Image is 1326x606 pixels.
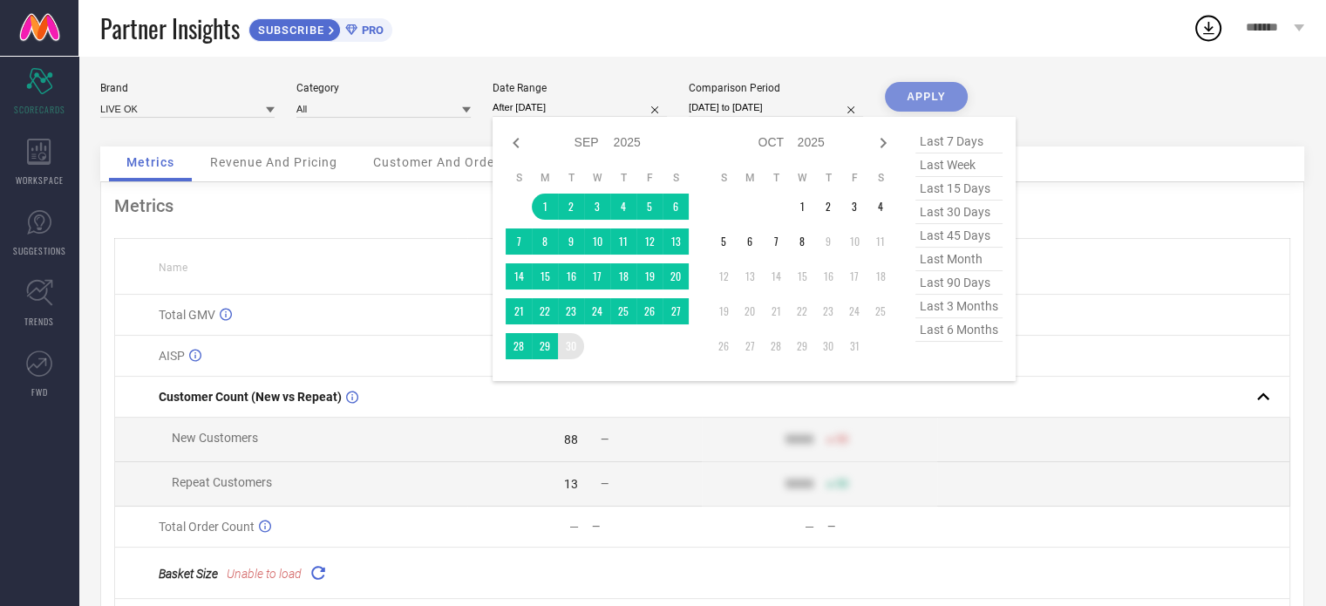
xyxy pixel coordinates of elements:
[789,228,815,255] td: Wed Oct 08 2025
[711,228,737,255] td: Sun Oct 05 2025
[14,103,65,116] span: SCORECARDS
[210,155,337,169] span: Revenue And Pricing
[915,248,1003,271] span: last month
[663,263,689,289] td: Sat Sep 20 2025
[506,333,532,359] td: Sun Sep 28 2025
[506,228,532,255] td: Sun Sep 07 2025
[373,155,507,169] span: Customer And Orders
[636,194,663,220] td: Fri Sep 05 2025
[841,171,867,185] th: Friday
[357,24,384,37] span: PRO
[711,298,737,324] td: Sun Oct 19 2025
[915,153,1003,177] span: last week
[31,385,48,398] span: FWD
[815,333,841,359] td: Thu Oct 30 2025
[584,228,610,255] td: Wed Sep 10 2025
[663,171,689,185] th: Saturday
[763,228,789,255] td: Tue Oct 07 2025
[789,263,815,289] td: Wed Oct 15 2025
[592,521,701,533] div: —
[815,171,841,185] th: Thursday
[532,171,558,185] th: Monday
[636,171,663,185] th: Friday
[506,133,527,153] div: Previous month
[915,271,1003,295] span: last 90 days
[493,82,667,94] div: Date Range
[584,298,610,324] td: Wed Sep 24 2025
[789,333,815,359] td: Wed Oct 29 2025
[24,315,54,328] span: TRENDS
[915,130,1003,153] span: last 7 days
[610,194,636,220] td: Thu Sep 04 2025
[867,194,894,220] td: Sat Oct 04 2025
[532,263,558,289] td: Mon Sep 15 2025
[737,171,763,185] th: Monday
[159,567,218,581] span: Basket Size
[836,478,848,490] span: 50
[711,333,737,359] td: Sun Oct 26 2025
[763,171,789,185] th: Tuesday
[841,263,867,289] td: Fri Oct 17 2025
[789,298,815,324] td: Wed Oct 22 2025
[815,263,841,289] td: Thu Oct 16 2025
[663,194,689,220] td: Sat Sep 06 2025
[867,263,894,289] td: Sat Oct 18 2025
[836,433,848,446] span: 50
[805,520,814,534] div: —
[584,194,610,220] td: Wed Sep 03 2025
[815,298,841,324] td: Thu Oct 23 2025
[558,333,584,359] td: Tue Sep 30 2025
[532,333,558,359] td: Mon Sep 29 2025
[815,194,841,220] td: Thu Oct 02 2025
[532,228,558,255] td: Mon Sep 08 2025
[689,82,863,94] div: Comparison Period
[915,177,1003,201] span: last 15 days
[1193,12,1224,44] div: Open download list
[711,263,737,289] td: Sun Oct 12 2025
[558,298,584,324] td: Tue Sep 23 2025
[663,228,689,255] td: Sat Sep 13 2025
[558,263,584,289] td: Tue Sep 16 2025
[610,298,636,324] td: Thu Sep 25 2025
[172,475,272,489] span: Repeat Customers
[558,171,584,185] th: Tuesday
[815,228,841,255] td: Thu Oct 09 2025
[785,432,813,446] div: 9999
[737,263,763,289] td: Mon Oct 13 2025
[867,228,894,255] td: Sat Oct 11 2025
[306,561,330,585] div: Reload "Basket Size "
[159,390,342,404] span: Customer Count (New vs Repeat)
[532,298,558,324] td: Mon Sep 22 2025
[558,194,584,220] td: Tue Sep 02 2025
[558,228,584,255] td: Tue Sep 09 2025
[763,333,789,359] td: Tue Oct 28 2025
[227,567,302,581] span: Unable to load
[506,298,532,324] td: Sun Sep 21 2025
[126,155,174,169] span: Metrics
[841,298,867,324] td: Fri Oct 24 2025
[296,82,471,94] div: Category
[785,477,813,491] div: 9999
[100,82,275,94] div: Brand
[610,228,636,255] td: Thu Sep 11 2025
[737,333,763,359] td: Mon Oct 27 2025
[601,478,609,490] span: —
[506,263,532,289] td: Sun Sep 14 2025
[737,298,763,324] td: Mon Oct 20 2025
[789,194,815,220] td: Wed Oct 01 2025
[915,224,1003,248] span: last 45 days
[493,99,667,117] input: Select date range
[636,263,663,289] td: Fri Sep 19 2025
[763,298,789,324] td: Tue Oct 21 2025
[506,171,532,185] th: Sunday
[867,298,894,324] td: Sat Oct 25 2025
[159,308,215,322] span: Total GMV
[610,263,636,289] td: Thu Sep 18 2025
[737,228,763,255] td: Mon Oct 06 2025
[601,433,609,446] span: —
[13,244,66,257] span: SUGGESTIONS
[16,174,64,187] span: WORKSPACE
[915,295,1003,318] span: last 3 months
[873,133,894,153] div: Next month
[159,349,185,363] span: AISP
